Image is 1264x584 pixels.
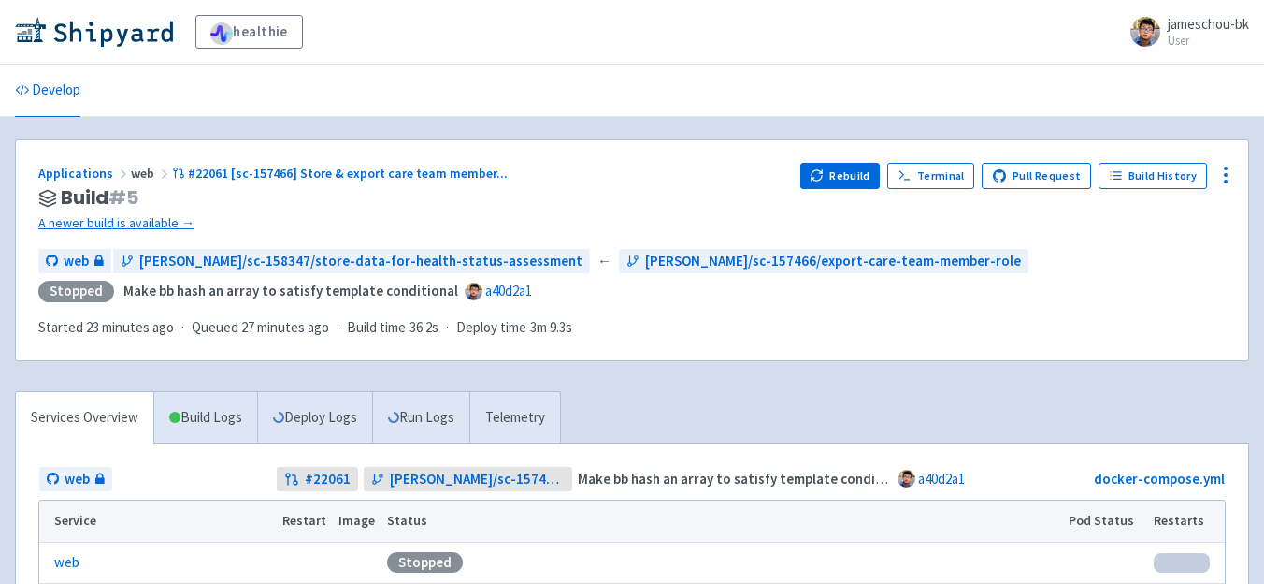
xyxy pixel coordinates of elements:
div: Stopped [387,552,463,573]
a: Telemetry [469,392,560,444]
span: web [65,469,90,490]
a: healthie [195,15,303,49]
a: a40d2a1 [485,282,532,299]
small: User [1168,35,1249,47]
a: #22061 [277,467,358,492]
time: 27 minutes ago [241,318,329,336]
button: Rebuild [800,163,881,189]
a: Terminal [887,163,974,189]
span: # 5 [108,184,138,211]
a: Applications [38,165,131,182]
time: 23 minutes ago [86,318,174,336]
a: web [38,249,111,274]
strong: # 22061 [305,469,351,490]
span: Build time [347,317,406,339]
th: Service [39,501,277,542]
a: Pull Request [982,163,1091,189]
a: Services Overview [16,392,153,444]
img: Shipyard logo [15,17,173,47]
span: Started [38,318,174,336]
th: Status [381,501,1062,542]
span: 36.2s [409,317,438,339]
a: A newer build is available → [38,212,785,234]
div: Stopped [38,281,114,302]
span: Build [61,187,138,209]
span: web [64,251,89,272]
a: [PERSON_NAME]/sc-157466/export-care-team-member-role [619,249,1028,274]
th: Image [332,501,381,542]
a: [PERSON_NAME]/sc-157466/export-care-team-member-role [364,467,572,492]
span: Queued [192,318,329,336]
a: web [54,552,79,574]
a: docker-compose.yml [1094,470,1225,488]
span: ← [597,251,611,272]
span: jameschou-bk [1168,15,1249,33]
a: [PERSON_NAME]/sc-158347/store-data-for-health-status-assessment [113,249,590,274]
span: #22061 [sc-157466] Store & export care team member ... [188,165,508,182]
a: Deploy Logs [257,392,372,444]
strong: Make bb hash an array to satisfy template conditional [578,470,912,488]
span: [PERSON_NAME]/sc-157466/export-care-team-member-role [645,251,1021,272]
span: web [131,165,172,182]
a: Build History [1099,163,1207,189]
a: jameschou-bk User [1119,17,1249,47]
span: [PERSON_NAME]/sc-158347/store-data-for-health-status-assessment [139,251,582,272]
span: [PERSON_NAME]/sc-157466/export-care-team-member-role [390,469,565,490]
a: Develop [15,65,80,117]
th: Pod Status [1063,501,1148,542]
a: Run Logs [372,392,469,444]
th: Restarts [1148,501,1225,542]
a: #22061 [sc-157466] Store & export care team member... [172,165,510,182]
span: 3m 9.3s [530,317,572,339]
div: · · · [38,317,583,339]
th: Restart [277,501,333,542]
a: a40d2a1 [918,470,965,488]
span: Deploy time [456,317,526,339]
a: Build Logs [154,392,257,444]
strong: Make bb hash an array to satisfy template conditional [123,282,458,299]
a: web [39,467,112,492]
